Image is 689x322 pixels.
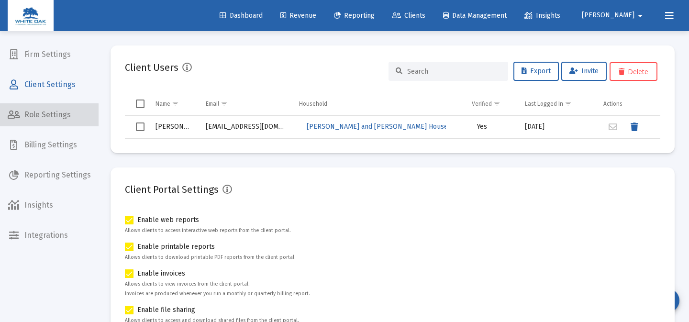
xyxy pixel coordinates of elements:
[206,100,219,108] div: Email
[292,92,446,115] td: Column Household
[220,11,263,20] span: Dashboard
[149,92,199,115] td: Column Name
[517,6,568,25] a: Insights
[443,11,507,20] span: Data Management
[137,214,199,226] span: Enable web reports
[125,92,660,139] div: Data grid
[280,11,316,20] span: Revenue
[518,92,597,115] td: Column Last Logged In
[136,100,144,108] div: Select all
[610,62,657,81] button: Delete
[137,268,185,279] span: Enable invoices
[569,67,599,75] span: Invite
[513,62,559,81] button: Export
[199,116,292,139] td: [EMAIL_ADDRESS][DOMAIN_NAME]
[446,92,518,115] td: Column Verified
[493,100,500,107] span: Show filter options for column 'Verified'
[125,60,178,75] h2: Client Users
[136,122,144,131] div: Select row
[385,6,433,25] a: Clients
[212,6,270,25] a: Dashboard
[137,241,215,253] span: Enable printable reports
[597,92,660,115] td: Column Actions
[570,6,657,25] button: [PERSON_NAME]
[125,279,660,299] p: Allows clients to view invoices from the client portal. Invoices are produced whenever you run a ...
[299,100,327,108] div: Household
[334,11,375,20] span: Reporting
[525,100,563,108] div: Last Logged In
[565,100,572,107] span: Show filter options for column 'Last Logged In'
[15,6,46,25] img: Dashboard
[307,122,462,131] span: [PERSON_NAME] and [PERSON_NAME] Household
[125,253,660,262] p: Allows clients to download printable PDF reports from the client portal.
[326,6,382,25] a: Reporting
[525,122,590,132] div: [DATE]
[582,11,634,20] span: [PERSON_NAME]
[125,182,219,197] h2: Client Portal Settings
[435,6,514,25] a: Data Management
[634,6,646,25] mat-icon: arrow_drop_down
[603,100,622,108] div: Actions
[137,304,195,316] span: Enable file sharing
[273,6,324,25] a: Revenue
[221,100,228,107] span: Show filter options for column 'Email'
[172,100,179,107] span: Show filter options for column 'Name'
[156,100,170,108] div: Name
[524,11,560,20] span: Insights
[392,11,425,20] span: Clients
[299,117,469,136] button: [PERSON_NAME] and [PERSON_NAME] Household
[407,67,501,76] input: Search
[199,92,292,115] td: Column Email
[522,67,551,75] span: Export
[453,122,511,132] div: Yes
[472,100,492,108] div: Verified
[125,226,660,235] p: Allows clients to access interactive web reports from the client portal.
[561,62,607,81] button: Invite
[149,116,199,139] td: [PERSON_NAME]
